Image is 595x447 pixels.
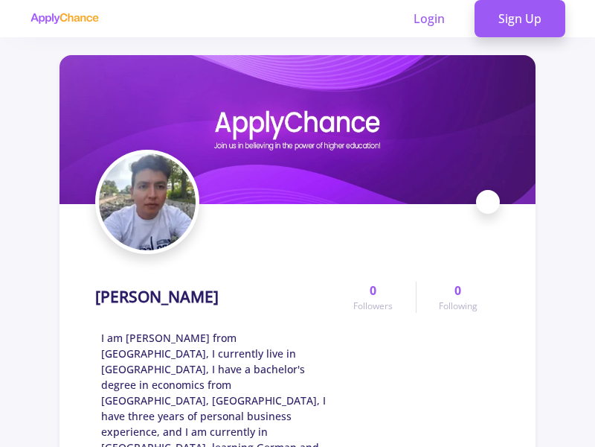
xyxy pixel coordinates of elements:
a: 0Followers [331,282,415,313]
img: ali baqericover image [59,55,535,204]
span: 0 [370,282,376,299]
span: Followers [353,299,393,313]
img: applychance logo text only [30,13,99,25]
a: 0Following [416,282,500,313]
h1: [PERSON_NAME] [95,288,219,306]
span: Following [439,299,477,313]
img: ali baqeriavatar [99,153,196,250]
span: 0 [454,282,461,299]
